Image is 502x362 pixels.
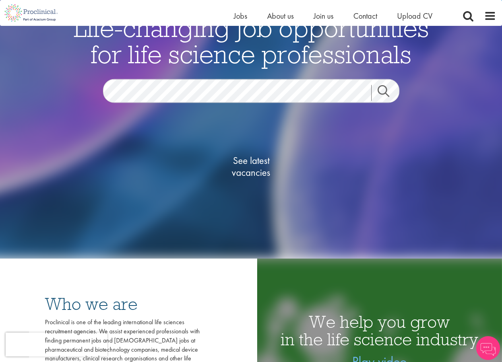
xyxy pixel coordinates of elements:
h3: Who we are [45,295,200,313]
span: See latest vacancies [211,154,291,178]
iframe: reCAPTCHA [6,333,107,356]
img: Chatbot [476,336,500,360]
a: Contact [353,11,377,21]
a: See latestvacancies [211,123,291,210]
a: Join us [314,11,333,21]
span: Life-changing job opportunities for life science professionals [74,12,429,70]
a: About us [267,11,294,21]
a: Job search submit button [371,85,405,101]
a: Jobs [234,11,247,21]
a: Upload CV [397,11,432,21]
